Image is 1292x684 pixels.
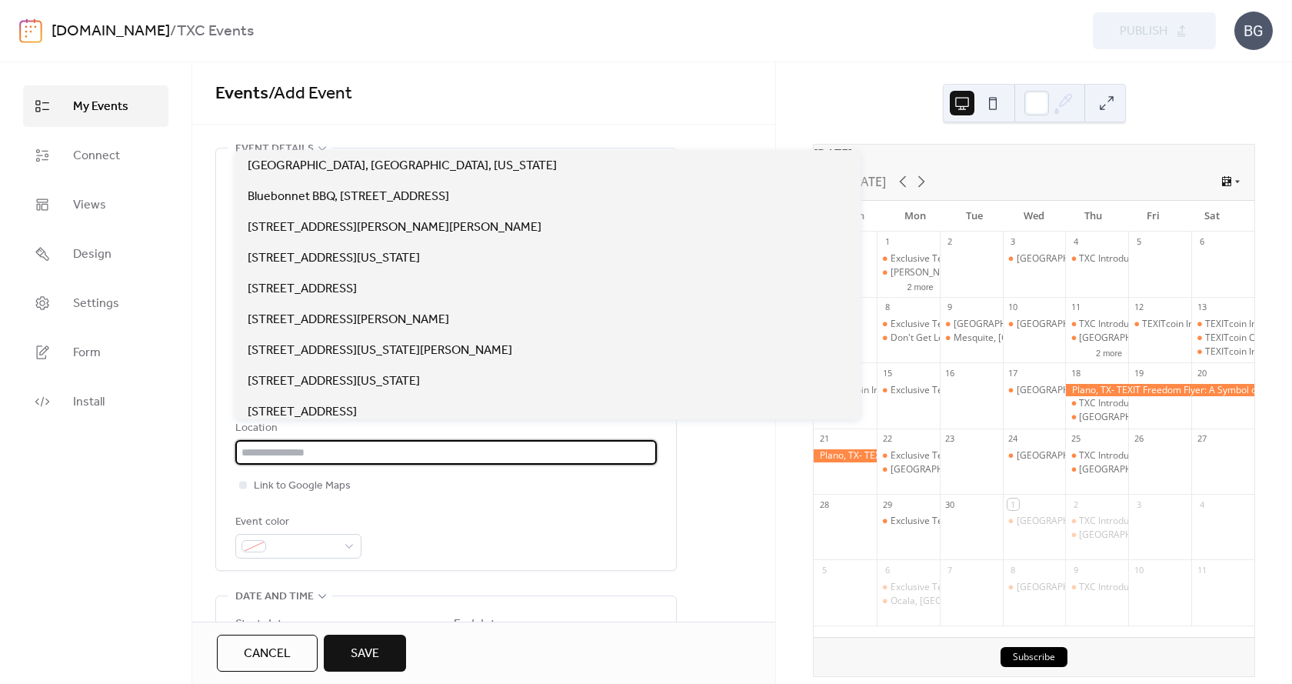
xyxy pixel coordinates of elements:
span: [STREET_ADDRESS][PERSON_NAME] [248,311,449,329]
button: Subscribe [1001,647,1067,667]
div: 27 [1196,433,1207,445]
span: / Add Event [268,77,352,111]
span: Form [73,344,101,362]
div: Exclusive Texit Coin Zoom ALL Miners & Guests Welcome! [891,449,1137,462]
div: Location [235,419,654,438]
span: Connect [73,147,120,165]
a: Settings [23,282,168,324]
span: Settings [73,295,119,313]
button: Save [324,635,406,672]
div: 4 [1070,236,1081,248]
div: Exclusive Texit Coin Zoom ALL Miners & Guests Welcome! [891,581,1137,594]
div: Event color [235,513,358,532]
div: Exclusive Texit Coin Zoom ALL Miners & Guests Welcome! [891,318,1137,331]
div: Mansfield, TX- TXC Informational Meeting [1003,581,1066,594]
button: 2 more [901,279,939,292]
a: Install [23,381,168,422]
div: 9 [944,302,956,313]
div: 9 [1070,564,1081,576]
div: 18 [1070,367,1081,379]
div: 21 [818,433,830,445]
div: Exclusive Texit Coin Zoom ALL Miners & Guests Welcome! [877,581,940,594]
div: 24 [1007,433,1019,445]
div: [DATE] [814,145,1254,163]
div: 10 [1007,302,1019,313]
div: Mesquite, TX- TXC Meet-up with Special Guest Eddie Allen [940,332,1003,345]
div: 8 [1007,564,1019,576]
span: Bluebonnet BBQ, [STREET_ADDRESS] [248,188,449,206]
div: Exclusive Texit Coin Zoom ALL Miners & Guests Welcome! [891,384,1137,397]
span: [GEOGRAPHIC_DATA], [GEOGRAPHIC_DATA], [US_STATE] [248,157,557,175]
div: TEXITcoin Information Meetings at Red River BBQ [1128,318,1191,331]
div: Glen Rose, TX - TexitCoin Information Meeting! [877,266,940,279]
div: Mansfield, TX- TXC Informational Meeting [1003,318,1066,331]
div: 26 [1133,433,1144,445]
div: Tyler, TX- TXC Meet-up at Mercado's with Special Guest Eddie Allen [1065,332,1128,345]
span: Views [73,196,106,215]
div: TEXITcoin Community & Crypto Event [1191,332,1254,345]
div: 11 [1070,302,1081,313]
div: 3 [1007,236,1019,248]
div: 1 [881,236,893,248]
div: TXC Introduction and Update! [1079,449,1204,462]
div: TXC Introduction and Update! [1079,397,1204,410]
span: [STREET_ADDRESS][US_STATE] [248,372,420,391]
div: TXC Introduction and Update! [1079,252,1204,265]
div: 22 [881,433,893,445]
div: [GEOGRAPHIC_DATA], [GEOGRAPHIC_DATA] - TexitCoin Opportunity Meeting! [891,463,1222,476]
span: Install [73,393,105,412]
div: 25 [1070,433,1081,445]
div: 5 [818,564,830,576]
div: Mansfield, TX- TXC Informational Meeting [1003,384,1066,397]
div: TXC Introduction and Update! [1065,581,1128,594]
div: Wed [1004,201,1064,232]
div: TXC Introduction and Update! [1079,581,1204,594]
div: Orlando, FL- TEXITcoin Team Meet-up [1065,529,1128,542]
div: BG [1234,12,1273,50]
div: TXC Introduction and Update! [1065,449,1128,462]
a: Events [215,77,268,111]
div: 30 [944,499,956,510]
span: Link to Google Maps [254,477,351,495]
div: 8 [881,302,893,313]
a: Form [23,332,168,373]
div: TEXITcoin Information Meetings at Red River BBQ [1191,345,1254,359]
div: Fri [1123,201,1182,232]
div: Mansfield, TX- TXC Informational Meeting [1003,252,1066,265]
span: Event details [235,140,314,158]
a: Design [23,233,168,275]
div: 12 [1133,302,1144,313]
div: Tue [945,201,1004,232]
button: 2 more [1090,345,1128,359]
div: 16 [944,367,956,379]
div: 11 [1196,564,1207,576]
div: Sat [1183,201,1242,232]
div: Plano, TX- TEXIT Freedom Flyer: A Symbol of Ambition Joins Plano Balloon Festival [814,449,877,462]
div: Ocala, [GEOGRAPHIC_DATA]- TEXITcoin [DATE] Meet-up & Dinner on Us! [891,595,1200,608]
div: 17 [1007,367,1019,379]
div: 2 [944,236,956,248]
span: [STREET_ADDRESS][US_STATE] [248,249,420,268]
div: Exclusive Texit Coin Zoom ALL Miners & Guests Welcome! [891,515,1137,528]
div: 19 [1133,367,1144,379]
span: My Events [73,98,128,116]
div: 6 [881,564,893,576]
div: 6 [1196,236,1207,248]
a: [DOMAIN_NAME] [52,17,170,46]
span: [STREET_ADDRESS] [248,280,357,299]
span: Design [73,245,112,264]
div: 20 [1196,367,1207,379]
div: Granbury, TX - TexitCoin Opportunity Meeting! [877,463,940,476]
span: [STREET_ADDRESS] [248,403,357,422]
div: Ocala, FL- TEXITcoin Monday Meet-up & Dinner on Us! [877,595,940,608]
div: Mansfield, TX- TXC Informational Meeting [1003,449,1066,462]
div: End date [454,616,502,634]
div: TXC Introduction and Update! [1079,515,1204,528]
div: Thu [1064,201,1123,232]
div: [GEOGRAPHIC_DATA], [GEOGRAPHIC_DATA] - Dinner is on us! Wings Etc. [954,318,1264,331]
div: TXC Introduction and Update! [1065,515,1128,528]
div: Exclusive Texit Coin Zoom ALL Miners & Guests Welcome! [877,252,940,265]
div: Exclusive Texit Coin Zoom ALL Miners & Guests Welcome! [891,252,1137,265]
button: Cancel [217,635,318,672]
